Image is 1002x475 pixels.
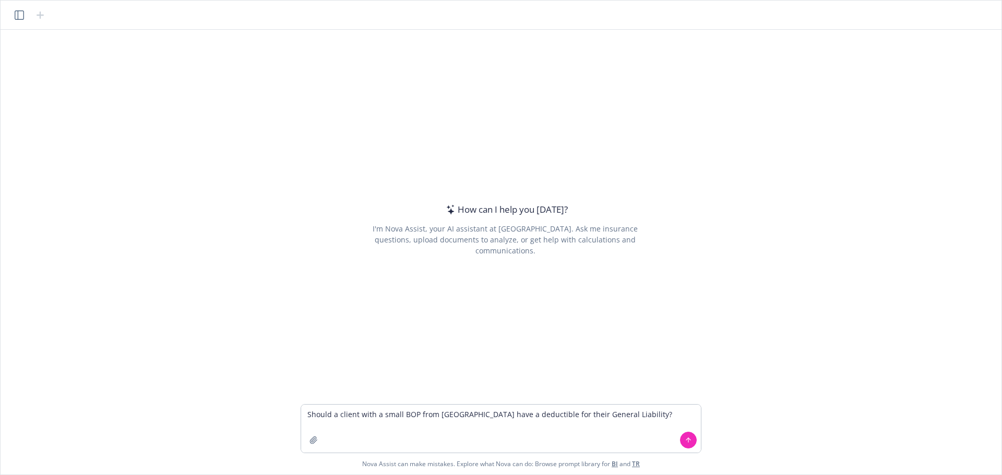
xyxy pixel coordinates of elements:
a: BI [612,459,618,468]
div: I'm Nova Assist, your AI assistant at [GEOGRAPHIC_DATA]. Ask me insurance questions, upload docum... [358,223,652,256]
a: TR [632,459,640,468]
div: How can I help you [DATE]? [443,203,568,216]
textarea: Should a client with a small BOP from [GEOGRAPHIC_DATA] have a deductible for their General Liabi... [301,405,701,453]
span: Nova Assist can make mistakes. Explore what Nova can do: Browse prompt library for and [362,453,640,474]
